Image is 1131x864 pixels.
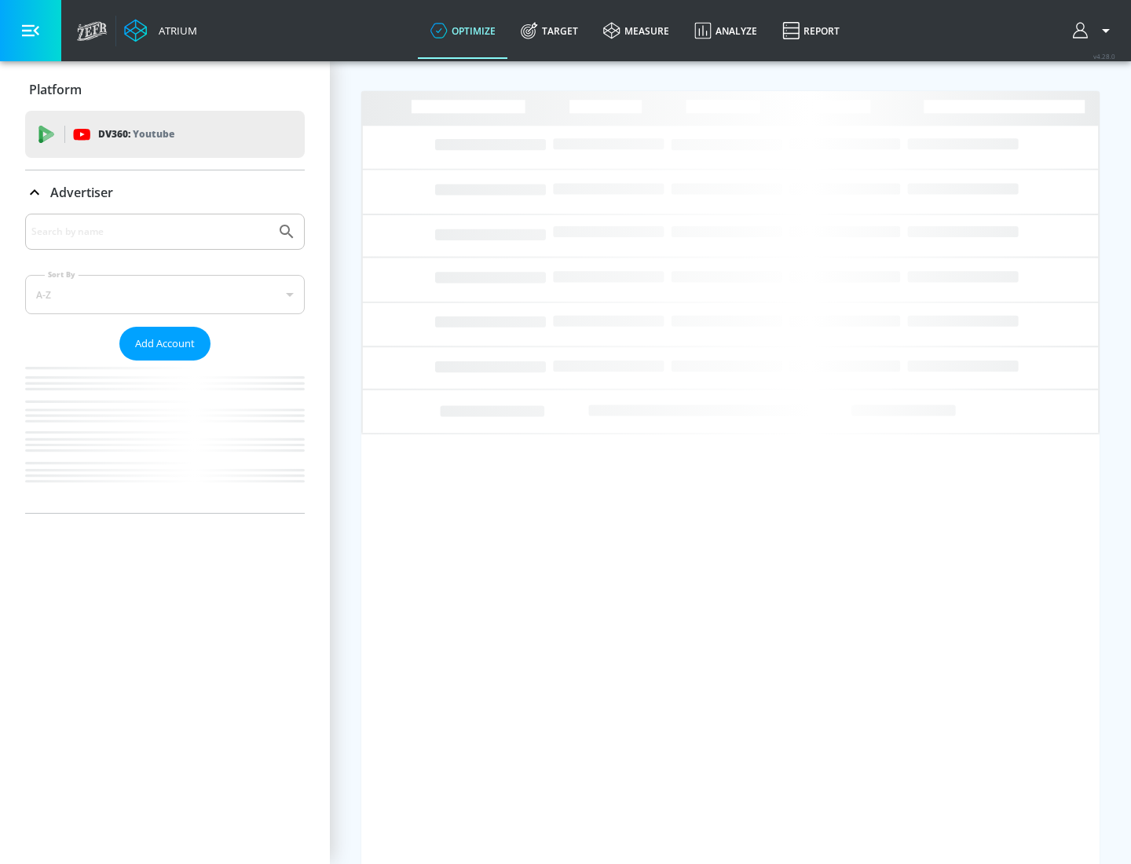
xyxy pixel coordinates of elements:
input: Search by name [31,221,269,242]
div: DV360: Youtube [25,111,305,158]
div: Atrium [152,24,197,38]
p: DV360: [98,126,174,143]
span: Add Account [135,335,195,353]
div: Platform [25,68,305,112]
a: Report [770,2,852,59]
a: Atrium [124,19,197,42]
p: Advertiser [50,184,113,201]
p: Youtube [133,126,174,142]
a: measure [591,2,682,59]
p: Platform [29,81,82,98]
nav: list of Advertiser [25,361,305,513]
div: Advertiser [25,214,305,513]
label: Sort By [45,269,79,280]
button: Add Account [119,327,210,361]
a: Analyze [682,2,770,59]
a: Target [508,2,591,59]
div: A-Z [25,275,305,314]
span: v 4.28.0 [1093,52,1115,60]
a: optimize [418,2,508,59]
div: Advertiser [25,170,305,214]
